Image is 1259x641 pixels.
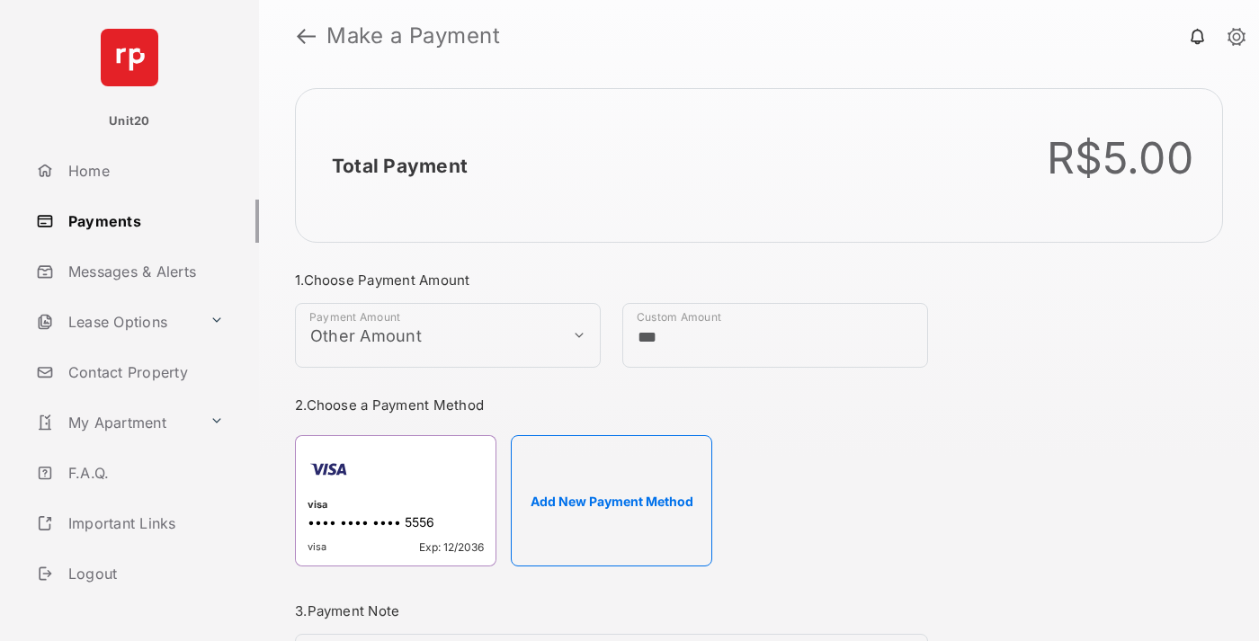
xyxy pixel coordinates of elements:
[419,540,484,554] span: Exp: 12/2036
[1047,132,1194,184] div: R$5.00
[29,200,259,243] a: Payments
[109,112,150,130] p: Unit20
[295,602,928,619] h3: 3. Payment Note
[29,351,259,394] a: Contact Property
[308,498,484,514] div: visa
[326,25,500,47] strong: Make a Payment
[308,514,484,533] div: •••• •••• •••• 5556
[308,540,326,554] span: visa
[295,435,496,566] div: visa•••• •••• •••• 5556visaExp: 12/2036
[29,451,259,494] a: F.A.Q.
[332,155,468,177] h2: Total Payment
[29,502,231,545] a: Important Links
[29,149,259,192] a: Home
[29,552,259,595] a: Logout
[101,29,158,86] img: svg+xml;base64,PHN2ZyB4bWxucz0iaHR0cDovL3d3dy53My5vcmcvMjAwMC9zdmciIHdpZHRoPSI2NCIgaGVpZ2h0PSI2NC...
[295,272,928,289] h3: 1. Choose Payment Amount
[295,396,928,414] h3: 2. Choose a Payment Method
[29,401,202,444] a: My Apartment
[29,250,259,293] a: Messages & Alerts
[29,300,202,343] a: Lease Options
[511,435,712,566] button: Add New Payment Method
